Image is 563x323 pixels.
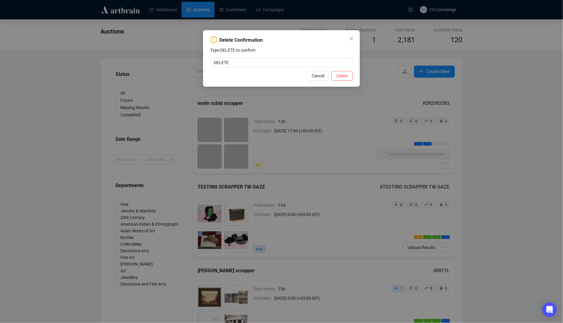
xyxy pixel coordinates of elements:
button: Close [347,34,356,44]
div: Open Intercom Messenger [542,302,557,317]
button: Cancel [307,71,329,81]
span: Delete [336,73,348,79]
div: Delete Confirmation [220,37,263,44]
span: Cancel [312,73,324,79]
button: Delete [332,71,353,81]
span: close [349,36,354,41]
span: exclamation-circle [210,36,217,43]
p: Type DELETE to confirm [210,47,353,53]
input: DELETE [210,58,353,67]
